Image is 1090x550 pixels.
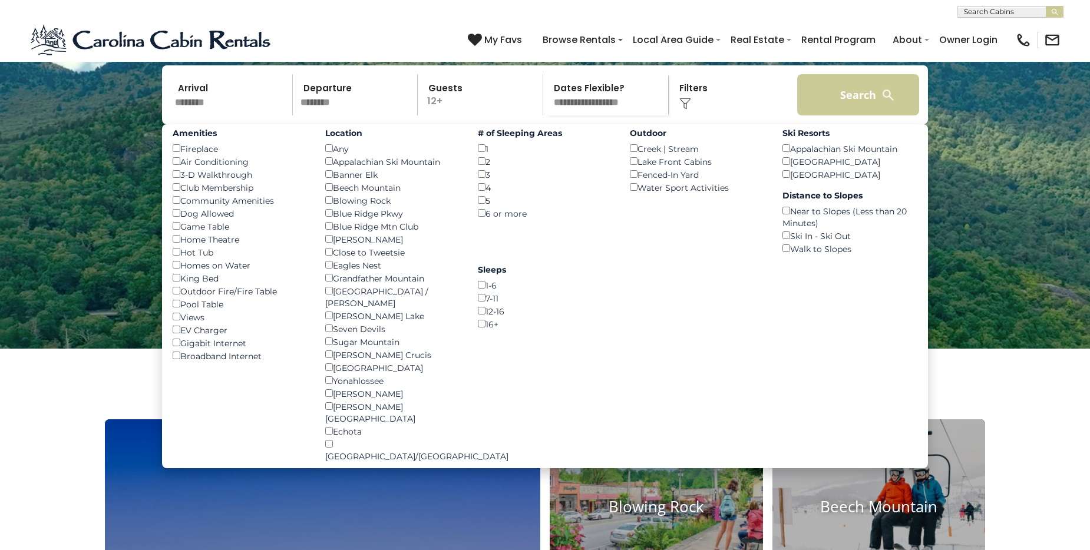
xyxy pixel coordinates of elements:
[630,127,765,139] label: Outdoor
[325,309,460,322] div: [PERSON_NAME] Lake
[468,32,525,48] a: My Favs
[325,438,460,462] div: [GEOGRAPHIC_DATA]/[GEOGRAPHIC_DATA]
[173,194,308,207] div: Community Amenities
[782,142,917,155] div: Appalachian Ski Mountain
[1044,32,1061,48] img: mail-regular-black.png
[325,168,460,181] div: Banner Elk
[537,29,622,50] a: Browse Rentals
[782,190,917,201] label: Distance to Slopes
[478,304,613,317] div: 12-16
[325,400,460,425] div: [PERSON_NAME][GEOGRAPHIC_DATA]
[725,29,790,50] a: Real Estate
[173,259,308,271] div: Homes on Water
[173,323,308,336] div: EV Charger
[173,336,308,349] div: Gigabit Internet
[325,374,460,387] div: Yonahlossee
[630,181,765,194] div: Water Sport Activities
[630,168,765,181] div: Fenced-In Yard
[933,29,1003,50] a: Owner Login
[478,181,613,194] div: 4
[478,317,613,330] div: 16+
[173,349,308,362] div: Broadband Internet
[478,142,613,155] div: 1
[173,142,308,155] div: Fireplace
[173,246,308,259] div: Hot Tub
[325,361,460,374] div: [GEOGRAPHIC_DATA]
[782,242,917,255] div: Walk to Slopes
[782,127,917,139] label: Ski Resorts
[173,220,308,233] div: Game Table
[325,246,460,259] div: Close to Tweetsie
[325,271,460,284] div: Grandfather Mountain
[325,142,460,155] div: Any
[478,127,613,139] label: # of Sleeping Areas
[630,155,765,168] div: Lake Front Cabins
[173,168,308,181] div: 3-D Walkthrough
[103,378,987,419] h3: Select Your Destination
[173,284,308,297] div: Outdoor Fire/Fire Table
[795,29,881,50] a: Rental Program
[478,291,613,304] div: 7-11
[325,207,460,220] div: Blue Ridge Pkwy
[782,229,917,242] div: Ski In - Ski Out
[325,181,460,194] div: Beech Mountain
[484,32,522,47] span: My Favs
[478,279,613,291] div: 1-6
[325,348,460,361] div: [PERSON_NAME] Crucis
[478,168,613,181] div: 3
[421,74,543,115] p: 12+
[173,155,308,168] div: Air Conditioning
[478,155,613,168] div: 2
[173,310,308,323] div: Views
[772,498,986,516] h4: Beech Mountain
[325,155,460,168] div: Appalachian Ski Mountain
[782,204,917,229] div: Near to Slopes (Less than 20 Minutes)
[29,22,274,58] img: Blue-2.png
[1015,32,1032,48] img: phone-regular-black.png
[325,387,460,400] div: [PERSON_NAME]
[782,155,917,168] div: [GEOGRAPHIC_DATA]
[325,233,460,246] div: [PERSON_NAME]
[325,127,460,139] label: Location
[478,207,613,220] div: 6 or more
[627,29,719,50] a: Local Area Guide
[550,498,763,516] h4: Blowing Rock
[173,181,308,194] div: Club Membership
[173,297,308,310] div: Pool Table
[325,194,460,207] div: Blowing Rock
[679,98,691,110] img: filter--v1.png
[325,425,460,438] div: Echota
[478,264,613,276] label: Sleeps
[478,194,613,207] div: 5
[173,271,308,284] div: King Bed
[630,142,765,155] div: Creek | Stream
[325,322,460,335] div: Seven Devils
[173,127,308,139] label: Amenities
[325,284,460,309] div: [GEOGRAPHIC_DATA] / [PERSON_NAME]
[325,259,460,271] div: Eagles Nest
[887,29,928,50] a: About
[881,88,896,102] img: search-regular-white.png
[173,233,308,246] div: Home Theatre
[782,168,917,181] div: [GEOGRAPHIC_DATA]
[797,74,919,115] button: Search
[325,335,460,348] div: Sugar Mountain
[173,207,308,220] div: Dog Allowed
[325,220,460,233] div: Blue Ridge Mtn Club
